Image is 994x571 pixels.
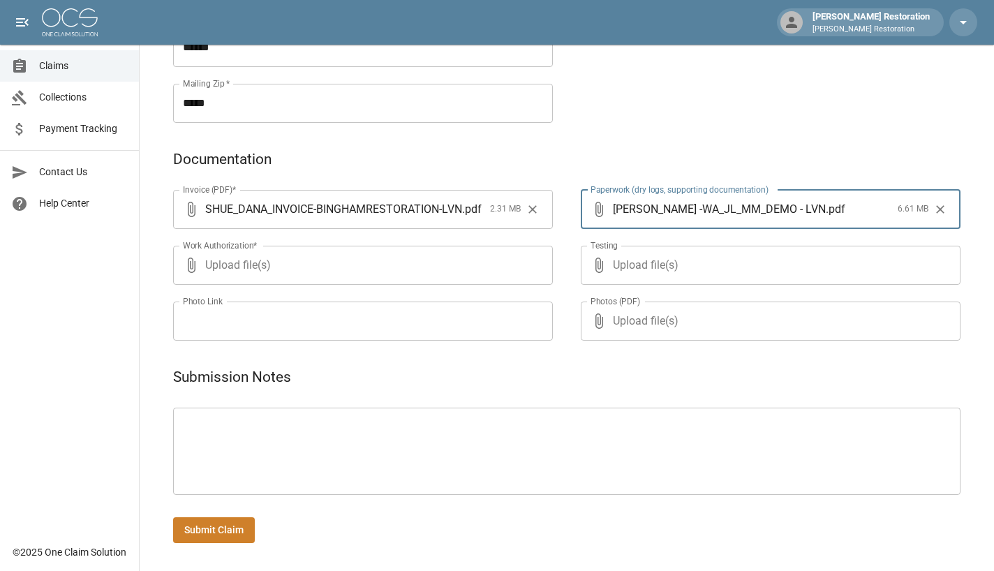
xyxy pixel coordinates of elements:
[813,24,930,36] p: [PERSON_NAME] Restoration
[613,246,923,285] span: Upload file(s)
[462,201,482,217] span: . pdf
[205,246,515,285] span: Upload file(s)
[39,90,128,105] span: Collections
[173,517,255,543] button: Submit Claim
[522,199,543,220] button: Clear
[39,59,128,73] span: Claims
[826,201,845,217] span: . pdf
[183,77,230,89] label: Mailing Zip
[613,201,826,217] span: [PERSON_NAME] -WA_JL_MM_DEMO - LVN
[591,295,640,307] label: Photos (PDF)
[807,10,935,35] div: [PERSON_NAME] Restoration
[898,202,928,216] span: 6.61 MB
[39,196,128,211] span: Help Center
[42,8,98,36] img: ocs-logo-white-transparent.png
[183,239,258,251] label: Work Authorization*
[39,165,128,179] span: Contact Us
[613,302,923,341] span: Upload file(s)
[591,239,618,251] label: Testing
[13,545,126,559] div: © 2025 One Claim Solution
[183,295,223,307] label: Photo Link
[183,184,237,195] label: Invoice (PDF)*
[8,8,36,36] button: open drawer
[490,202,521,216] span: 2.31 MB
[205,201,462,217] span: SHUE_DANA_INVOICE-BINGHAMRESTORATION-LVN
[39,121,128,136] span: Payment Tracking
[930,199,951,220] button: Clear
[591,184,769,195] label: Paperwork (dry logs, supporting documentation)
